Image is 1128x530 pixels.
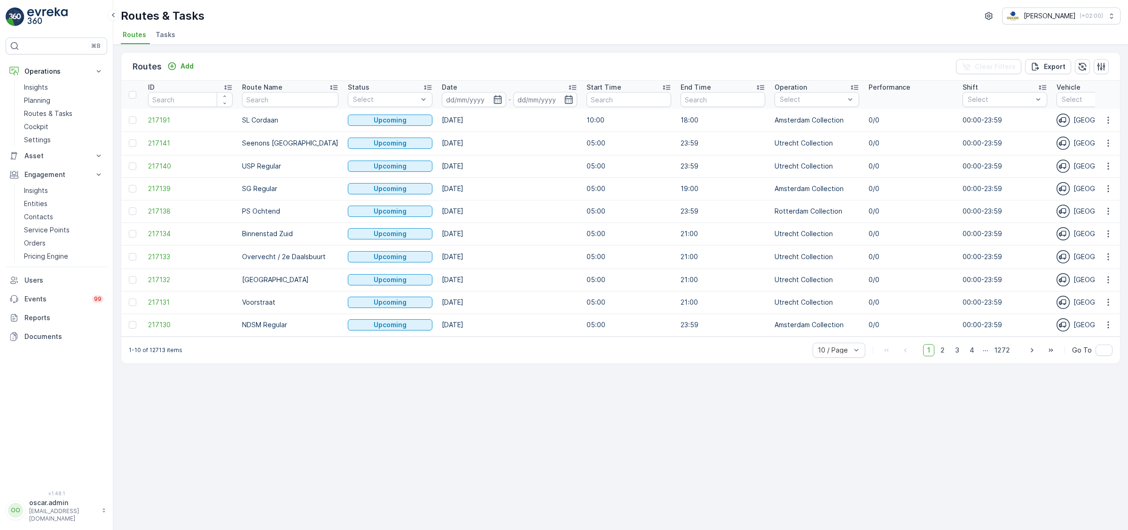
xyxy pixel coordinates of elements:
p: Settings [24,135,51,145]
td: Utrecht Collection [770,245,864,269]
button: Upcoming [348,251,432,262]
td: USP Regular [237,155,343,177]
div: OO [8,503,23,518]
p: Operations [24,67,88,76]
p: Insights [24,186,48,195]
img: logo_light-DOdMpM7g.png [27,8,68,26]
td: 05:00 [582,245,676,269]
p: ⌘B [91,42,101,50]
div: Toggle Row Selected [129,207,136,215]
td: [DATE] [437,291,582,314]
td: Utrecht Collection [770,155,864,177]
a: 217140 [148,161,233,171]
p: 1-10 of 12713 items [129,346,182,354]
a: Events99 [6,290,107,308]
span: 3 [951,344,963,356]
p: Orders [24,238,46,248]
a: Pricing Engine [20,250,107,263]
p: Asset [24,151,88,161]
p: Upcoming [374,252,407,261]
input: dd/mm/yyyy [513,92,578,107]
p: Export [1044,62,1065,71]
span: Tasks [156,30,175,39]
a: 217132 [148,275,233,284]
a: 217130 [148,320,233,330]
img: svg%3e [1057,205,1070,218]
td: 0/0 [864,291,958,314]
p: Reports [24,313,103,323]
a: Contacts [20,210,107,223]
div: Toggle Row Selected [129,185,136,192]
td: 0/0 [864,245,958,269]
td: Utrecht Collection [770,291,864,314]
a: Settings [20,133,107,146]
button: Upcoming [348,206,432,217]
p: Upcoming [374,138,407,148]
td: 0/0 [864,109,958,131]
td: Rotterdam Collection [770,200,864,223]
a: Insights [20,184,107,197]
td: Utrecht Collection [770,223,864,245]
td: [DATE] [437,200,582,223]
p: Users [24,276,103,285]
p: Route Name [242,83,282,92]
td: 00:00-23:59 [958,200,1052,223]
td: 00:00-23:59 [958,314,1052,336]
td: 21:00 [676,245,770,269]
span: Go To [1072,346,1092,355]
img: svg%3e [1057,273,1070,286]
p: End Time [681,83,711,92]
button: Export [1025,59,1071,74]
a: 217131 [148,298,233,307]
span: 217139 [148,184,233,193]
img: svg%3e [1057,227,1070,240]
div: Toggle Row Selected [129,276,136,284]
td: 23:59 [676,200,770,223]
p: Pricing Engine [24,252,68,261]
td: Seenons [GEOGRAPHIC_DATA] [237,131,343,155]
td: Amsterdam Collection [770,177,864,200]
a: 217138 [148,207,233,216]
td: 00:00-23:59 [958,245,1052,269]
div: Toggle Row Selected [129,321,136,329]
a: Orders [20,237,107,250]
a: Planning [20,94,107,107]
td: Binnenstad Zuid [237,223,343,245]
td: [DATE] [437,131,582,155]
img: svg%3e [1057,296,1070,309]
p: Status [348,83,369,92]
div: Toggle Row Selected [129,139,136,147]
td: 0/0 [864,223,958,245]
td: [DATE] [437,269,582,291]
span: 217134 [148,229,233,238]
button: Upcoming [348,115,432,126]
p: Entities [24,199,47,208]
p: Date [442,83,457,92]
td: 19:00 [676,177,770,200]
button: Asset [6,146,107,165]
a: 217133 [148,252,233,261]
p: Engagement [24,170,88,179]
a: Insights [20,81,107,94]
span: 217191 [148,115,233,125]
p: Routes [133,60,162,73]
td: 21:00 [676,291,770,314]
td: [DATE] [437,245,582,269]
p: Upcoming [374,207,407,216]
td: [DATE] [437,314,582,336]
td: 0/0 [864,155,958,177]
div: Toggle Row Selected [129,230,136,238]
td: Overvecht / 2e Daalsbuurt [237,245,343,269]
p: Cockpit [24,122,48,131]
p: Routes & Tasks [24,109,72,118]
td: 00:00-23:59 [958,155,1052,177]
td: 05:00 [582,291,676,314]
a: Routes & Tasks [20,107,107,120]
input: dd/mm/yyyy [442,92,506,107]
p: [EMAIL_ADDRESS][DOMAIN_NAME] [29,507,97,522]
td: Voorstraat [237,291,343,314]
